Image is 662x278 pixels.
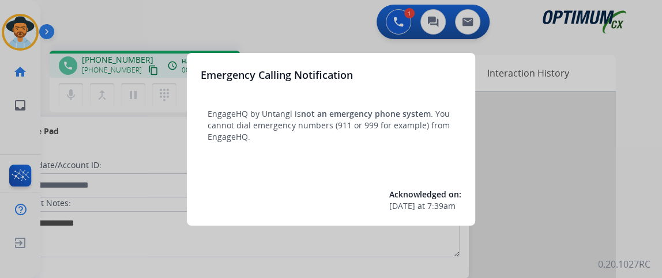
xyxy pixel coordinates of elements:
span: [DATE] [389,200,415,212]
span: Acknowledged on: [389,189,461,200]
span: not an emergency phone system [301,108,431,119]
div: at [389,200,461,212]
p: EngageHQ by Untangl is . You cannot dial emergency numbers (911 or 999 for example) from EngageHQ. [208,108,454,143]
h3: Emergency Calling Notification [201,67,353,83]
p: 0.20.1027RC [598,257,650,271]
span: 7:39am [427,200,456,212]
